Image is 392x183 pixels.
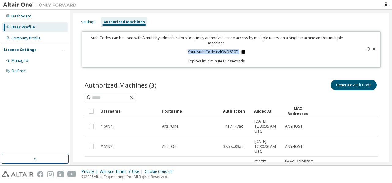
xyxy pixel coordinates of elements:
[162,106,218,116] div: Hostname
[100,106,157,116] div: Username
[331,80,377,90] button: Generate Auth Code
[285,106,311,116] div: MAC Addresses
[47,171,54,177] img: instagram.svg
[223,144,243,149] span: 38b7...03a2
[285,124,303,129] span: ANYHOST
[82,174,176,179] p: © 2025 Altair Engineering, Inc. All Rights Reserved.
[37,171,43,177] img: facebook.svg
[223,124,243,129] span: 1417...47ac
[11,36,40,41] div: Company Profile
[254,159,280,174] span: [DATE] 12:43:46 AM UTC
[162,124,179,129] span: AltairOne
[285,144,303,149] span: ANYHOST
[188,49,246,55] p: Your Auth Code is: IOVO6S0D
[2,171,33,177] img: altair_logo.svg
[3,2,80,8] img: Altair One
[11,69,27,73] div: On Prem
[86,35,348,46] p: Auth Codes can be used with Almutil by administrators to quickly authorize license access by mult...
[100,169,145,174] div: Website Terms of Use
[4,47,36,52] div: License Settings
[254,119,280,134] span: [DATE] 12:30:35 AM UTC
[82,169,100,174] div: Privacy
[145,169,176,174] div: Cookie Consent
[104,20,145,24] div: Authorized Machines
[11,14,32,19] div: Dashboard
[101,124,113,129] span: * (ANY)
[254,139,280,154] span: [DATE] 12:30:36 AM UTC
[67,171,76,177] img: youtube.svg
[223,106,249,116] div: Auth Token
[285,159,314,174] span: [MAC_ADDRESS] , [MAC_ADDRESS]
[86,58,348,64] p: Expires in 14 minutes, 54 seconds
[57,171,64,177] img: linkedin.svg
[254,106,280,116] div: Added At
[81,20,96,24] div: Settings
[11,58,28,63] div: Managed
[101,144,113,149] span: * (ANY)
[11,25,35,30] div: User Profile
[85,81,156,89] span: Authorized Machines (3)
[162,144,179,149] span: AltairOne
